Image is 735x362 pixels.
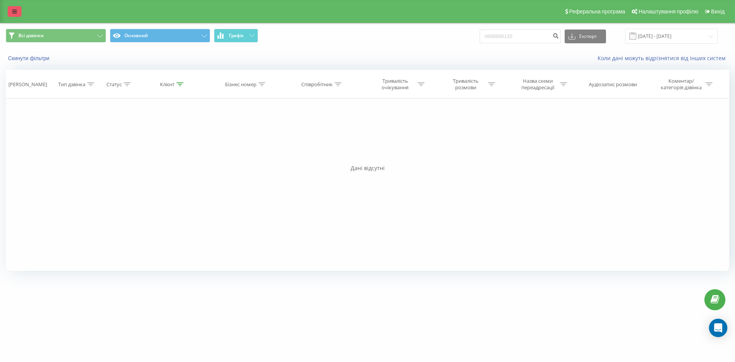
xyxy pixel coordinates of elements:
div: Назва схеми переадресації [517,78,558,91]
a: Коли дані можуть відрізнятися вiд інших систем [598,54,729,62]
div: Коментар/категорія дзвінка [659,78,704,91]
button: Графік [214,29,258,43]
div: Співробітник [301,81,333,88]
div: Статус [106,81,122,88]
div: Аудіозапис розмови [589,81,637,88]
div: Тривалість очікування [375,78,416,91]
button: Скинути фільтри [6,55,53,62]
span: Всі дзвінки [18,33,44,39]
button: Експорт [565,29,606,43]
div: Бізнес номер [225,81,256,88]
span: Реферальна програма [569,8,626,15]
span: Вихід [711,8,725,15]
div: Клієнт [160,81,175,88]
div: Тривалість розмови [445,78,486,91]
input: Пошук за номером [480,29,561,43]
span: Графік [229,33,244,38]
div: Тип дзвінка [58,81,85,88]
span: Налаштування профілю [639,8,698,15]
div: Дані відсутні [6,164,729,172]
div: Open Intercom Messenger [709,319,727,337]
button: Основний [110,29,210,43]
div: [PERSON_NAME] [8,81,47,88]
button: Всі дзвінки [6,29,106,43]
